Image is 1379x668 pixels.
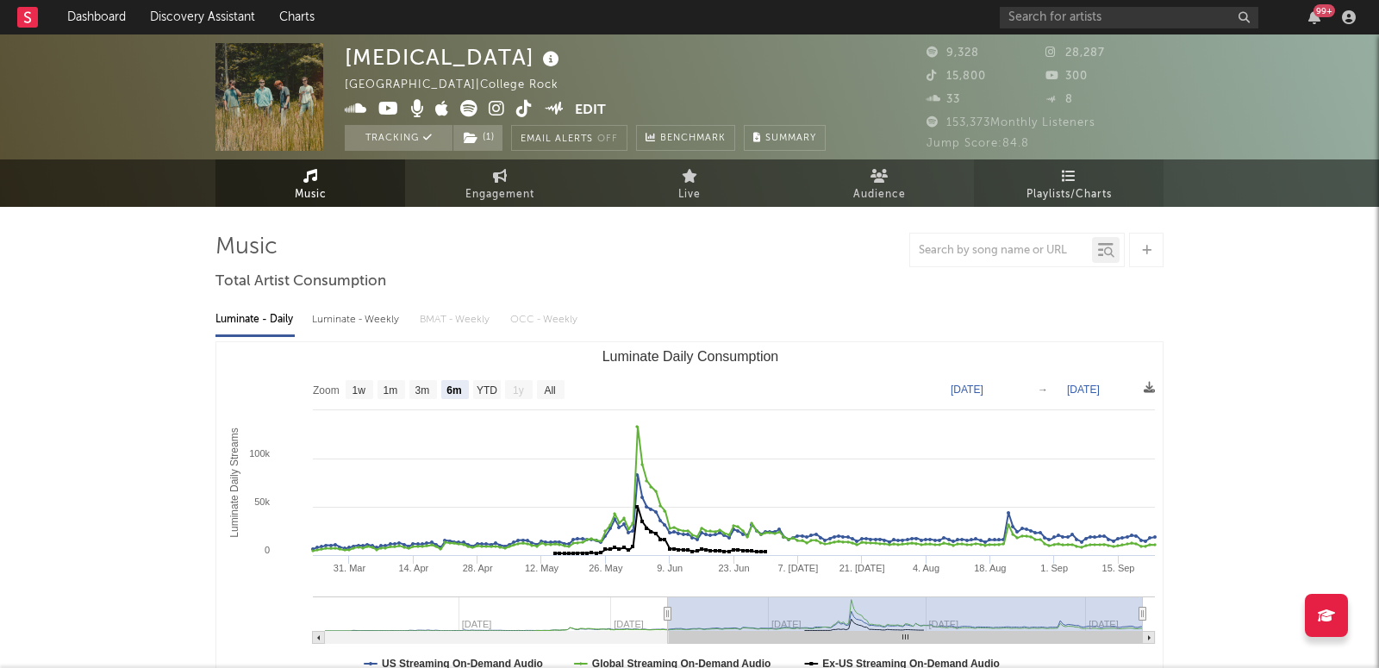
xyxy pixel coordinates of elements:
text: 21. [DATE] [839,563,885,573]
text: 15. Sep [1102,563,1135,573]
text: 18. Aug [974,563,1006,573]
a: Playlists/Charts [974,159,1164,207]
text: 14. Apr [398,563,428,573]
text: Luminate Daily Consumption [602,349,779,364]
text: 12. May [525,563,559,573]
span: Playlists/Charts [1026,184,1112,205]
div: [MEDICAL_DATA] [345,43,564,72]
span: 8 [1045,94,1073,105]
text: All [544,384,555,396]
text: 100k [249,448,270,459]
text: 31. Mar [334,563,366,573]
input: Search for artists [1000,7,1258,28]
div: 99 + [1313,4,1335,17]
a: Audience [784,159,974,207]
text: 1w [353,384,366,396]
text: Luminate Daily Streams [228,428,240,537]
span: Engagement [465,184,534,205]
span: Live [678,184,701,205]
em: Off [597,134,618,144]
text: Zoom [313,384,340,396]
text: 28. Apr [463,563,493,573]
a: Music [215,159,405,207]
text: 7. [DATE] [777,563,818,573]
button: Summary [744,125,826,151]
div: Luminate - Weekly [312,305,402,334]
a: Live [595,159,784,207]
span: ( 1 ) [452,125,503,151]
div: Luminate - Daily [215,305,295,334]
text: 23. Jun [718,563,749,573]
text: 3m [415,384,430,396]
button: Edit [575,100,606,122]
text: 50k [254,496,270,507]
text: [DATE] [1067,384,1100,396]
span: 33 [927,94,960,105]
input: Search by song name or URL [910,244,1092,258]
button: 99+ [1308,10,1320,24]
text: 4. Aug [913,563,939,573]
button: (1) [453,125,502,151]
span: Music [295,184,327,205]
text: 0 [265,545,270,555]
span: Audience [853,184,906,205]
text: → [1038,384,1048,396]
span: 15,800 [927,71,986,82]
text: 1. Sep [1040,563,1068,573]
button: Tracking [345,125,452,151]
div: [GEOGRAPHIC_DATA] | College Rock [345,75,578,96]
span: Benchmark [660,128,726,149]
span: Summary [765,134,816,143]
span: 28,287 [1045,47,1105,59]
span: 9,328 [927,47,979,59]
text: 6m [446,384,461,396]
span: 300 [1045,71,1088,82]
a: Engagement [405,159,595,207]
span: Jump Score: 84.8 [927,138,1029,149]
text: 9. Jun [657,563,683,573]
a: Benchmark [636,125,735,151]
text: 1m [384,384,398,396]
text: YTD [477,384,497,396]
text: 26. May [589,563,623,573]
button: Email AlertsOff [511,125,627,151]
span: Total Artist Consumption [215,272,386,292]
text: [DATE] [951,384,983,396]
span: 153,373 Monthly Listeners [927,117,1095,128]
text: 1y [513,384,524,396]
